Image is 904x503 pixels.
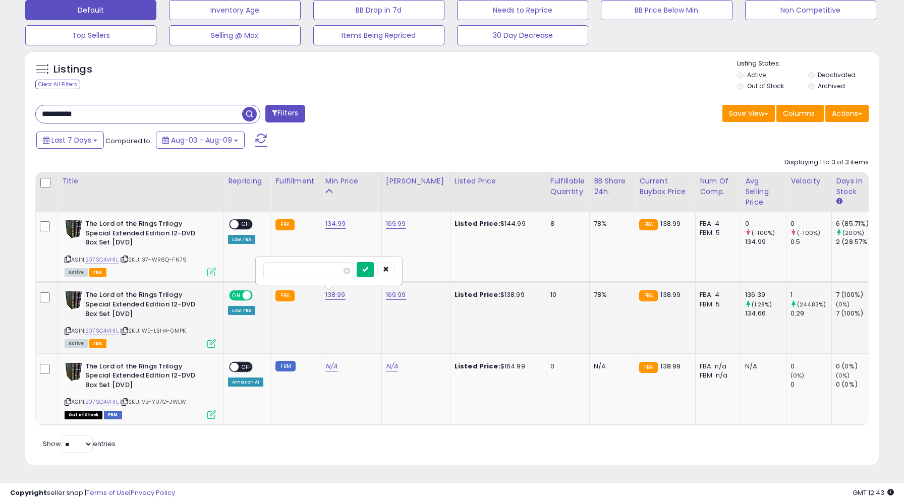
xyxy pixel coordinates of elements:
div: Low. FBA [228,306,255,315]
div: Repricing [228,176,267,186]
b: The Lord of the Rings Trilogy Special Extended Edition 12-DVD Box Set [DVD] [85,219,208,250]
div: 134.66 [745,309,786,318]
button: Last 7 Days [36,132,104,149]
div: 136.39 [745,290,786,299]
div: [PERSON_NAME] [386,176,446,186]
button: Items Being Repriced [313,25,444,45]
small: (0%) [836,300,850,308]
div: Amazon AI [228,378,263,387]
div: $138.99 [455,290,538,299]
div: Displaying 1 to 3 of 3 items [784,158,869,167]
b: Listed Price: [455,361,500,371]
div: ASIN: [65,219,216,275]
span: | SKU: WE-L5H4-0MPK [120,327,186,335]
div: Low. FBA [228,235,255,244]
small: (0%) [836,371,850,380]
small: (244.83%) [797,300,826,308]
strong: Copyright [10,488,47,497]
a: N/A [325,361,337,371]
div: 8 [550,219,582,228]
div: seller snap | | [10,488,175,498]
div: BB Share 24h. [594,176,631,197]
small: FBA [639,219,658,230]
div: N/A [594,362,627,371]
button: Top Sellers [25,25,156,45]
small: (1.28%) [752,300,772,308]
span: Columns [783,108,815,118]
p: Listing States: [737,59,879,69]
img: 513WDKCTceL._SL40_.jpg [65,362,83,382]
div: Title [62,176,219,186]
label: Out of Stock [747,82,784,90]
span: FBA [89,339,106,348]
h5: Listings [53,62,92,77]
small: (-100%) [752,229,775,237]
label: Archived [818,82,845,90]
div: 2 (28.57%) [836,237,877,246]
div: 0.29 [790,309,831,318]
small: FBM [275,361,295,371]
div: N/A [745,362,778,371]
b: The Lord of the Rings Trilogy Special Extended Edition 12-DVD Box Set [DVD] [85,362,208,393]
small: FBA [275,290,294,301]
div: FBM: n/a [700,371,733,380]
a: B07SC4VH1L [85,398,119,406]
button: Selling @ Max [169,25,300,45]
div: 0 (0%) [836,380,877,389]
a: Privacy Policy [131,488,175,497]
div: FBA: 4 [700,290,733,299]
img: 513WDKCTceL._SL40_.jpg [65,219,83,239]
div: FBM: 5 [700,228,733,237]
span: OFF [251,291,267,300]
small: Days In Stock. [836,197,842,206]
button: Columns [776,105,824,122]
div: ASIN: [65,290,216,346]
span: All listings currently available for purchase on Amazon [65,339,88,348]
span: Compared to: [105,136,152,146]
div: FBA: n/a [700,362,733,371]
div: Min Price [325,176,377,186]
div: 0 [550,362,582,371]
div: 10 [550,290,582,299]
div: FBM: 5 [700,300,733,309]
a: N/A [386,361,398,371]
a: 169.99 [386,290,406,300]
small: (0%) [790,371,805,380]
a: B07SC4VH1L [85,327,119,335]
span: ON [230,291,243,300]
label: Active [747,71,766,79]
span: Aug-03 - Aug-09 [171,135,232,145]
a: 169.99 [386,219,406,229]
b: Listed Price: [455,290,500,299]
div: Avg Selling Price [745,176,782,208]
button: Actions [825,105,869,122]
div: Days In Stock [836,176,873,197]
div: Fulfillable Quantity [550,176,585,197]
div: 6 (85.71%) [836,219,877,228]
button: Filters [265,105,305,122]
div: $164.99 [455,362,538,371]
b: Listed Price: [455,219,500,228]
div: 0 [790,362,831,371]
span: All listings currently available for purchase on Amazon [65,268,88,277]
span: 2025-08-18 12:43 GMT [853,488,894,497]
small: FBA [639,290,658,301]
span: 138.99 [660,290,681,299]
div: 1 [790,290,831,299]
div: Num of Comp. [700,176,737,197]
div: 0 [790,219,831,228]
small: FBA [275,219,294,230]
a: B07SC4VH1L [85,256,119,264]
div: 7 (100%) [836,309,877,318]
div: 0.5 [790,237,831,246]
span: FBA [89,268,106,277]
span: Last 7 Days [51,135,91,145]
small: (200%) [842,229,864,237]
img: 513WDKCTceL._SL40_.jpg [65,290,83,310]
div: 78% [594,290,627,299]
div: Listed Price [455,176,542,186]
div: Fulfillment [275,176,316,186]
small: FBA [639,362,658,373]
a: Terms of Use [86,488,129,497]
div: Current Buybox Price [639,176,691,197]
